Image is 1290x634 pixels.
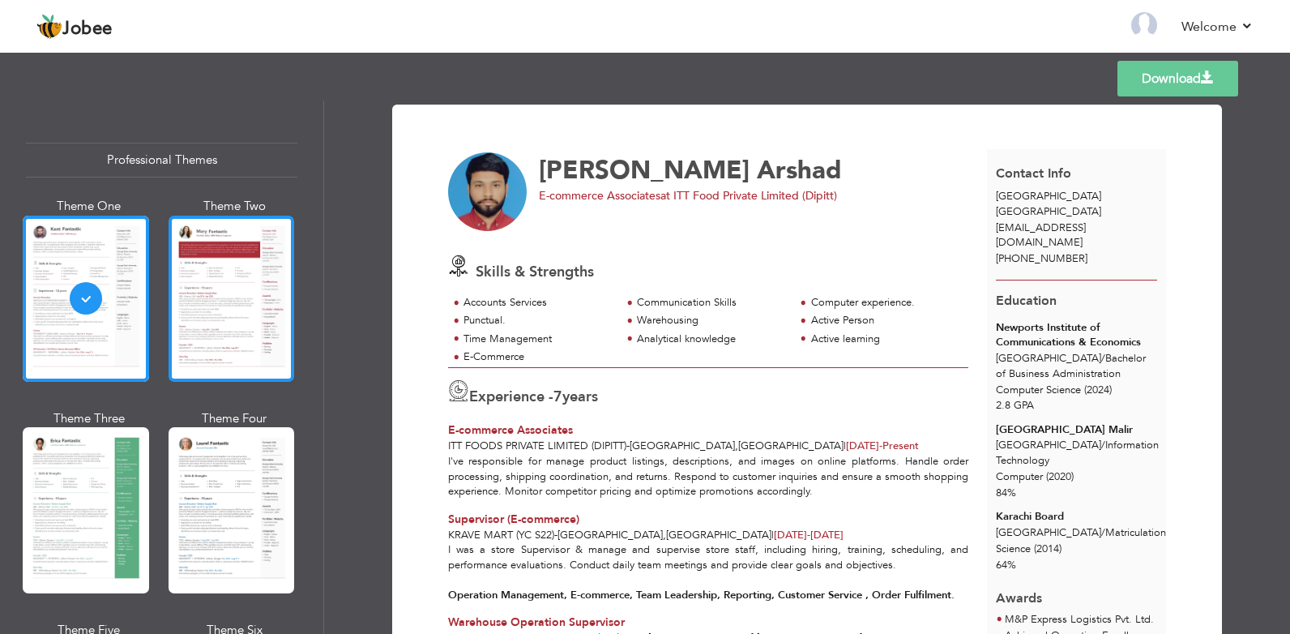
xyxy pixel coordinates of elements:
span: Computer [996,469,1043,484]
span: , [735,439,738,453]
div: Active Person [811,313,959,328]
strong: Leadership, Reporting, Customer Service , Order Fulfilment. [664,588,955,602]
span: Jobee [62,20,113,38]
div: Active learning [811,332,959,347]
span: 2.8 GPA [996,398,1034,413]
span: ITT Foods Private Limited (Dipitt) [448,439,626,453]
span: Arshad [757,153,842,187]
div: I was a store Supervisor & manage and supervise store staff, including hiring, training, scheduli... [439,542,978,602]
span: (2020) [1046,469,1074,484]
img: jobee.io [36,14,62,40]
div: Theme Four [172,410,298,427]
span: Awards [996,577,1042,608]
span: at ITT Food Private Limited (Dipitt) [660,188,837,203]
span: [GEOGRAPHIC_DATA] [666,528,771,542]
span: Science [996,542,1031,556]
span: / [1101,351,1105,366]
div: I've responsible for manage product listings, descriptions, and images on online platforms. Handl... [439,454,978,499]
a: Download [1117,61,1238,96]
span: E-commerce Associates [448,422,573,438]
span: [DATE] [774,528,844,542]
a: Welcome [1181,17,1254,36]
span: [PHONE_NUMBER] [996,251,1087,266]
div: Warehousing [637,313,785,328]
span: Education [996,292,1057,310]
span: 84% [996,486,1016,500]
span: / [1101,438,1105,452]
div: [GEOGRAPHIC_DATA] Malir [996,422,1157,438]
span: [GEOGRAPHIC_DATA] Bachelor of Business Administration [996,351,1146,381]
div: Accounts Services [463,295,612,311]
label: years [553,387,598,408]
span: [GEOGRAPHIC_DATA] [738,439,844,453]
span: M&P Express Logistics Pvt. Ltd. [1005,612,1154,627]
div: Theme Three [26,410,152,427]
div: Analytical knowledge [637,332,785,347]
span: 7 [553,387,562,407]
span: [GEOGRAPHIC_DATA] Matriculation [996,525,1166,540]
span: Warehouse Operation Supervisor [448,615,625,630]
span: - [879,439,882,453]
div: Theme Two [172,198,298,215]
span: Krave Mart (YC S22) [448,528,554,542]
span: [GEOGRAPHIC_DATA] [996,204,1101,219]
span: Computer Science [996,383,1081,397]
span: (2024) [1084,383,1112,397]
a: Jobee [36,14,113,40]
div: Punctual. [463,313,612,328]
span: [GEOGRAPHIC_DATA] [996,189,1101,203]
span: - [554,528,557,542]
span: Skills & Strengths [476,262,594,282]
span: - [807,528,810,542]
span: [DATE] [774,528,810,542]
span: (2014) [1034,542,1061,556]
span: Contact Info [996,165,1071,182]
span: [GEOGRAPHIC_DATA] [557,528,663,542]
span: Experience - [469,387,553,407]
span: / [1101,525,1105,540]
span: [PERSON_NAME] [539,153,750,187]
span: | [771,528,774,542]
div: Professional Themes [26,143,297,178]
span: - [626,439,630,453]
div: Communication Skills [637,295,785,311]
strong: Operation Management, E-commerce, Team [448,588,661,602]
span: [GEOGRAPHIC_DATA] [630,439,735,453]
span: Present [846,439,919,453]
div: E-Commerce [463,349,612,365]
div: Computer experience. [811,295,959,311]
span: [GEOGRAPHIC_DATA] Information Technology [996,438,1159,468]
div: Newports Institute of Communications & Economics [996,320,1157,350]
span: [DATE] [846,439,882,453]
span: [EMAIL_ADDRESS][DOMAIN_NAME] [996,221,1086,251]
div: Time Management [463,332,612,347]
span: Supervisor (E-commerce) [448,512,579,527]
div: Theme One [26,198,152,215]
div: Karachi Board [996,509,1157,525]
img: No image [448,152,528,232]
img: Profile Img [1131,12,1157,38]
span: 64% [996,558,1016,572]
span: E-commerce Associates [539,188,660,203]
span: | [844,439,846,453]
span: , [663,528,666,542]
